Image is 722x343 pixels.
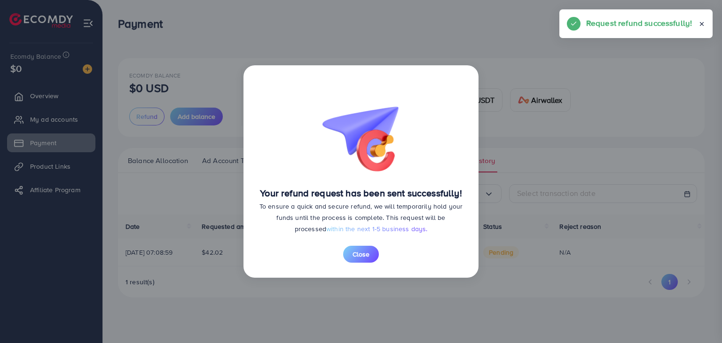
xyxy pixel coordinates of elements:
iframe: Chat [682,301,715,336]
span: Close [353,249,369,259]
button: Close [343,246,379,263]
h5: Request refund successfully! [586,17,692,29]
p: To ensure a quick and secure refund, we will temporarily hold your funds until the process is com... [259,201,463,234]
h4: Your refund request has been sent successfully! [259,187,463,199]
span: within the next 1-5 business days. [326,224,427,234]
img: bg-request-refund-success.26ac5564.png [314,80,408,176]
